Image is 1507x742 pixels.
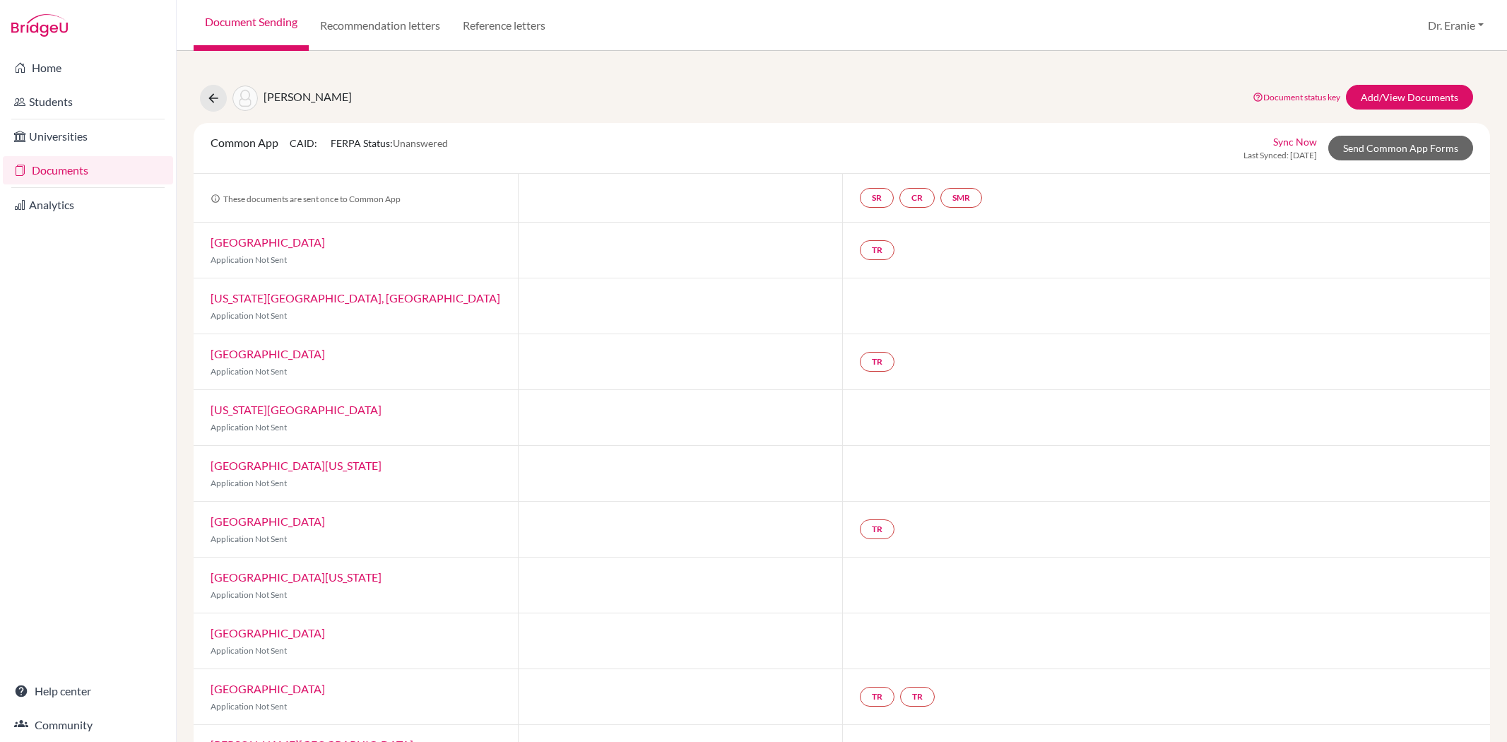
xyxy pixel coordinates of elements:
[3,156,173,184] a: Documents
[211,589,287,600] span: Application Not Sent
[211,570,382,584] a: [GEOGRAPHIC_DATA][US_STATE]
[211,478,287,488] span: Application Not Sent
[211,682,325,695] a: [GEOGRAPHIC_DATA]
[290,137,319,149] span: CAID:
[264,90,352,103] span: [PERSON_NAME]
[211,366,287,377] span: Application Not Sent
[860,188,894,208] a: SR
[211,136,278,149] span: Common App
[211,459,382,472] a: [GEOGRAPHIC_DATA][US_STATE]
[860,519,894,539] a: TR
[1243,149,1317,162] span: Last Synced: [DATE]
[211,310,287,321] span: Application Not Sent
[1346,85,1473,110] a: Add/View Documents
[3,54,173,82] a: Home
[1422,12,1490,39] button: Dr. Eranie
[211,291,500,305] a: [US_STATE][GEOGRAPHIC_DATA], [GEOGRAPHIC_DATA]
[393,137,448,149] span: Unanswered
[211,701,287,712] span: Application Not Sent
[860,352,894,372] a: TR
[900,687,935,707] a: TR
[3,191,173,219] a: Analytics
[3,88,173,116] a: Students
[211,347,325,360] a: [GEOGRAPHIC_DATA]
[211,235,325,249] a: [GEOGRAPHIC_DATA]
[211,194,401,204] span: These documents are sent once to Common App
[860,240,894,260] a: TR
[3,711,173,739] a: Community
[3,677,173,705] a: Help center
[211,403,382,416] a: [US_STATE][GEOGRAPHIC_DATA]
[1328,136,1473,160] a: Send Common App Forms
[1273,134,1317,149] a: Sync Now
[211,645,287,656] span: Application Not Sent
[211,626,325,640] a: [GEOGRAPHIC_DATA]
[3,122,173,151] a: Universities
[940,188,982,208] a: SMR
[211,534,287,544] span: Application Not Sent
[211,514,325,528] a: [GEOGRAPHIC_DATA]
[11,14,68,37] img: Bridge-U
[211,254,287,265] span: Application Not Sent
[211,422,287,432] span: Application Not Sent
[331,137,448,149] span: FERPA Status:
[1253,92,1340,102] a: Document status key
[860,687,894,707] a: TR
[899,188,935,208] a: CR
